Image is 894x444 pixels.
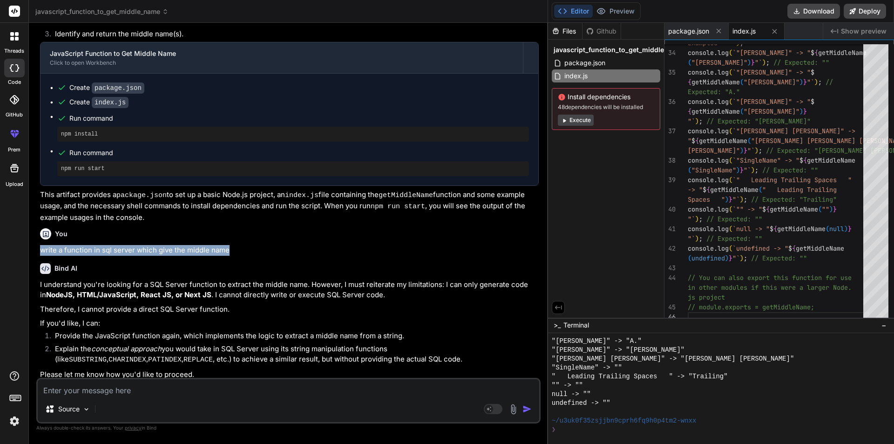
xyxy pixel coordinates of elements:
[744,107,799,116] span: "[PERSON_NAME]"
[58,404,80,414] p: Source
[664,126,676,136] div: 37
[718,97,729,106] span: log
[695,117,699,125] span: )
[718,225,729,233] span: log
[755,146,759,155] span: )
[69,97,129,107] div: Create
[688,303,814,311] span: // module.exports = getMiddleName;
[818,205,822,213] span: (
[699,137,747,145] span: getMiddleName
[116,191,167,199] code: package.json
[732,195,740,204] span: "`
[740,146,744,155] span: )
[803,78,807,86] span: }
[563,321,589,330] span: Terminal
[6,111,23,119] label: GitHub
[740,195,744,204] span: )
[688,254,691,262] span: (
[706,234,762,243] span: // Expected: ""
[718,48,729,57] span: log
[691,166,736,174] span: "SingleName"
[725,254,729,262] span: )
[740,166,744,174] span: }
[554,321,561,330] span: >_
[82,405,90,413] img: Pick Models
[818,78,822,86] span: ;
[732,156,799,164] span: `"SingleName" -> "
[787,4,840,19] button: Download
[751,58,755,67] span: }
[770,205,818,213] span: getMiddleName
[755,166,759,174] span: ;
[744,78,799,86] span: "[PERSON_NAME]"
[54,264,77,273] h6: Bind AI
[710,185,759,194] span: getMiddleName
[508,404,519,415] img: attachment
[688,68,714,76] span: console
[695,234,699,243] span: )
[814,78,818,86] span: )
[664,156,676,165] div: 38
[744,254,747,262] span: ;
[807,156,855,164] span: getMiddleName
[799,107,803,116] span: )
[814,48,818,57] span: {
[563,57,606,68] span: package.json
[61,130,525,138] pre: npm install
[759,146,762,155] span: ;
[729,97,732,106] span: (
[69,148,529,157] span: Run command
[718,205,729,213] span: log
[285,191,318,199] code: index.js
[762,58,766,67] span: )
[552,363,622,372] span: "SingleName" -> ""
[183,356,213,364] code: REPLACE
[706,215,762,223] span: // Expected: ""
[751,166,755,174] span: )
[688,78,691,86] span: {
[35,7,169,16] span: javascript_function_to_get_middle_name
[92,82,144,94] code: package.json
[691,78,740,86] span: getMiddleName
[40,280,539,301] p: I understand you're looking for a SQL Server function to extract the middle name. However, I must...
[826,225,829,233] span: (
[8,146,20,154] label: prem
[552,390,591,399] span: null -> ""
[751,254,807,262] span: // Expected: ""
[729,156,732,164] span: (
[688,244,714,253] span: console
[688,156,714,164] span: console
[706,185,710,194] span: {
[688,146,740,155] span: [PERSON_NAME]"
[747,58,751,67] span: )
[41,42,523,73] button: JavaScript Function to Get Middle NameClick to open Workbench
[688,283,852,292] span: in other modules if this were a larger Node.
[92,97,129,108] code: index.js
[148,356,182,364] code: PATINDEX
[732,97,811,106] span: `"[PERSON_NAME]" -> "
[714,127,718,135] span: .
[811,48,814,57] span: $
[695,215,699,223] span: )
[740,107,744,116] span: (
[718,244,729,253] span: log
[664,263,676,273] div: 43
[379,191,433,199] code: getMiddleName
[848,225,852,233] span: }
[4,47,24,55] label: threads
[818,48,867,57] span: getMiddleName
[729,225,732,233] span: (
[718,156,729,164] span: log
[773,58,829,67] span: // Expected: ""
[688,205,714,213] span: console
[664,48,676,58] div: 34
[740,254,744,262] span: )
[688,48,714,57] span: console
[691,58,747,67] span: "[PERSON_NAME]"
[55,229,68,239] h6: You
[668,27,709,36] span: package.json
[770,225,773,233] span: $
[714,205,718,213] span: .
[881,321,887,330] span: −
[880,318,888,333] button: −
